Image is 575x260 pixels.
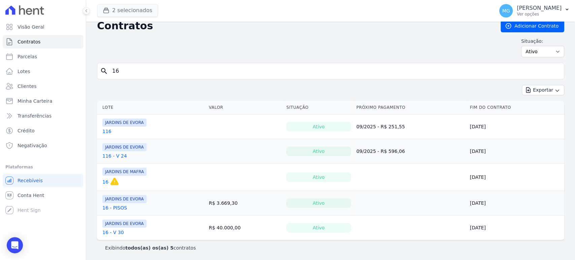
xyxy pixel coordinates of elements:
[517,11,562,17] p: Ver opções
[3,35,83,48] a: Contratos
[501,20,564,32] a: Adicionar Contrato
[102,119,147,127] span: JARDINS DE EVORA
[502,8,510,13] span: MG
[102,178,108,185] a: 16
[18,83,36,90] span: Clientes
[517,5,562,11] p: [PERSON_NAME]
[97,101,206,115] th: Lote
[18,127,35,134] span: Crédito
[18,53,37,60] span: Parcelas
[3,20,83,34] a: Visão Geral
[467,115,564,139] td: [DATE]
[467,139,564,164] td: [DATE]
[97,20,490,32] h2: Contratos
[102,220,147,228] span: JARDINS DE EVORA
[125,245,173,251] b: todos(as) os(as) 5
[102,195,147,203] span: JARDINS DE EVORA
[494,1,575,20] button: MG [PERSON_NAME] Ver opções
[3,109,83,123] a: Transferências
[206,191,284,216] td: R$ 3.669,30
[286,198,351,208] div: Ativo
[3,139,83,152] a: Negativação
[3,79,83,93] a: Clientes
[354,101,467,115] th: Próximo Pagamento
[286,223,351,232] div: Ativo
[284,101,354,115] th: Situação
[286,122,351,131] div: Ativo
[467,216,564,240] td: [DATE]
[206,101,284,115] th: Valor
[18,38,40,45] span: Contratos
[286,172,351,182] div: Ativo
[206,216,284,240] td: R$ 40.000,00
[105,245,196,251] p: Exibindo contratos
[3,94,83,108] a: Minha Carteira
[467,191,564,216] td: [DATE]
[467,101,564,115] th: Fim do Contrato
[97,4,158,17] button: 2 selecionados
[18,192,44,199] span: Conta Hent
[102,128,111,135] a: 116
[102,153,127,159] a: 116 - V 24
[286,147,351,156] div: Ativo
[18,24,44,30] span: Visão Geral
[102,229,124,236] a: 16 - V 30
[356,124,405,129] a: 09/2025 - R$ 251,55
[7,237,23,253] div: Open Intercom Messenger
[3,189,83,202] a: Conta Hent
[100,67,108,75] i: search
[108,64,561,78] input: Buscar por nome do lote
[522,85,564,95] button: Exportar
[5,163,81,171] div: Plataformas
[467,164,564,191] td: [DATE]
[18,98,52,104] span: Minha Carteira
[18,177,43,184] span: Recebíveis
[18,68,30,75] span: Lotes
[3,124,83,137] a: Crédito
[18,112,52,119] span: Transferências
[3,65,83,78] a: Lotes
[102,204,127,211] a: 16 - PISOS
[356,149,405,154] a: 09/2025 - R$ 596,06
[3,174,83,187] a: Recebíveis
[18,142,47,149] span: Negativação
[521,38,564,44] label: Situação:
[102,168,147,176] span: JARDINS DE MAFRA
[3,50,83,63] a: Parcelas
[102,143,147,151] span: JARDINS DE EVORA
